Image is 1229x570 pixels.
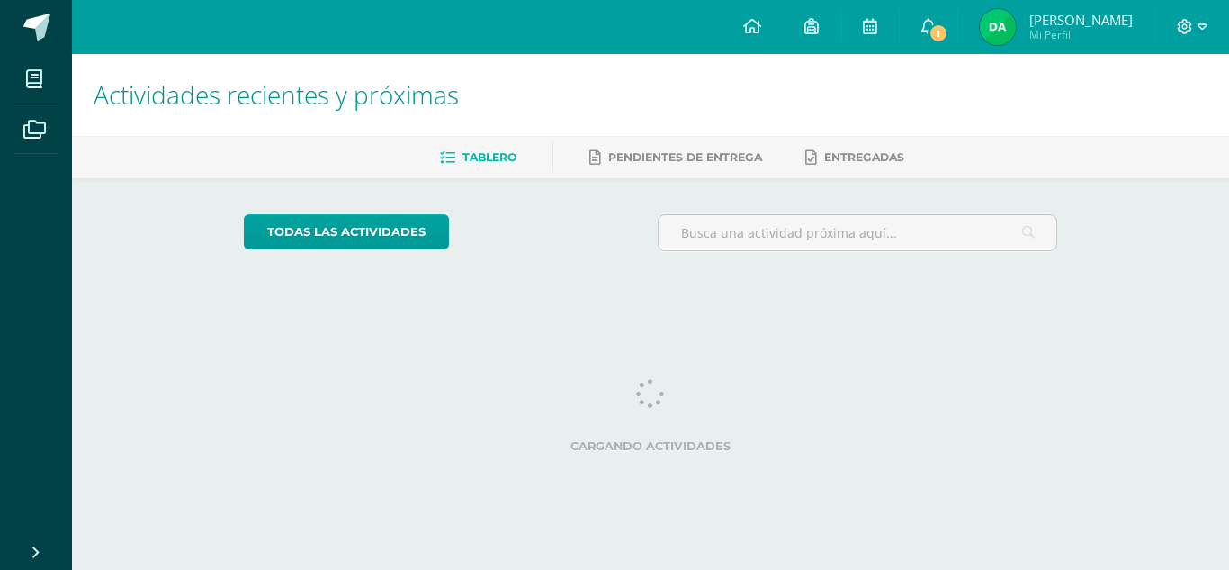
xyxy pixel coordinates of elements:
span: 1 [928,23,948,43]
span: Tablero [462,150,516,164]
input: Busca una actividad próxima aquí... [659,215,1057,250]
span: Entregadas [824,150,904,164]
span: Pendientes de entrega [608,150,762,164]
a: Tablero [440,143,516,172]
span: Actividades recientes y próximas [94,77,459,112]
a: todas las Actividades [244,214,449,249]
span: [PERSON_NAME] [1029,11,1133,29]
label: Cargando actividades [244,439,1058,453]
a: Entregadas [805,143,904,172]
a: Pendientes de entrega [589,143,762,172]
span: Mi Perfil [1029,27,1133,42]
img: 7953efc8cd54f7e772dcf0fcbad47300.png [980,9,1016,45]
